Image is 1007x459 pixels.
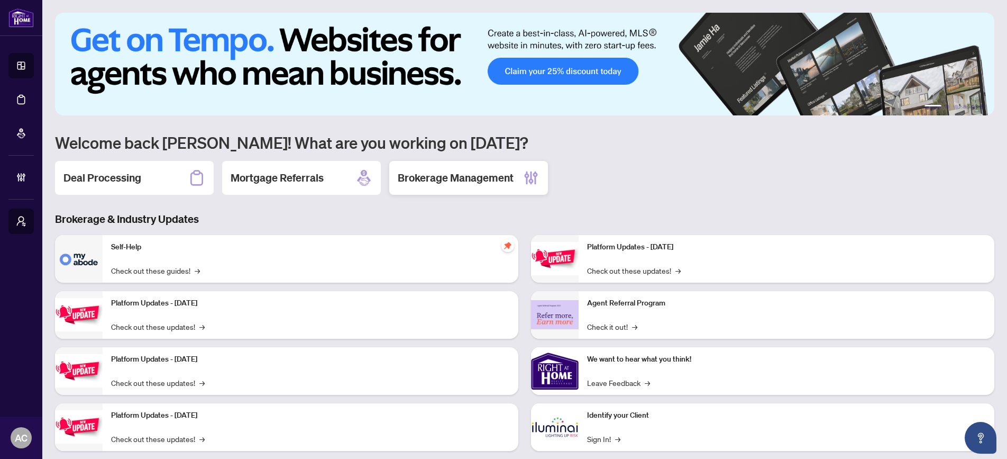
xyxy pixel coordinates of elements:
h2: Deal Processing [63,170,141,185]
a: Check out these updates!→ [111,433,205,445]
span: user-switch [16,216,26,227]
a: Check it out!→ [587,321,637,332]
a: Check out these updates!→ [111,377,205,389]
button: 1 [924,105,941,109]
h2: Brokerage Management [398,170,514,185]
p: Agent Referral Program [587,298,986,309]
h2: Mortgage Referrals [231,170,324,185]
p: Platform Updates - [DATE] [587,241,986,253]
span: AC [15,430,28,445]
img: Agent Referral Program [531,300,579,329]
button: 2 [946,105,950,109]
h1: Welcome back [PERSON_NAME]! What are you working on [DATE]? [55,132,994,152]
a: Leave Feedback→ [587,377,650,389]
span: → [199,433,205,445]
p: Platform Updates - [DATE] [111,354,510,365]
a: Check out these updates!→ [111,321,205,332]
img: Platform Updates - June 23, 2025 [531,242,579,275]
img: Slide 0 [55,13,994,115]
p: Platform Updates - [DATE] [111,410,510,421]
img: Platform Updates - September 16, 2025 [55,298,103,331]
span: → [675,265,681,276]
h3: Brokerage & Industry Updates [55,212,994,227]
img: We want to hear what you think! [531,347,579,395]
img: Self-Help [55,235,103,283]
span: pushpin [501,239,514,252]
p: We want to hear what you think! [587,354,986,365]
span: → [195,265,200,276]
span: → [199,321,205,332]
button: 6 [979,105,984,109]
a: Check out these updates!→ [587,265,681,276]
p: Identify your Client [587,410,986,421]
img: logo [8,8,34,28]
p: Self-Help [111,241,510,253]
img: Platform Updates - July 21, 2025 [55,354,103,388]
a: Check out these guides!→ [111,265,200,276]
button: 3 [954,105,958,109]
a: Sign In!→ [587,433,620,445]
button: Open asap [965,422,996,454]
p: Platform Updates - [DATE] [111,298,510,309]
img: Identify your Client [531,403,579,451]
img: Platform Updates - July 8, 2025 [55,410,103,444]
button: 4 [963,105,967,109]
span: → [645,377,650,389]
span: → [632,321,637,332]
span: → [615,433,620,445]
span: → [199,377,205,389]
button: 5 [971,105,975,109]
